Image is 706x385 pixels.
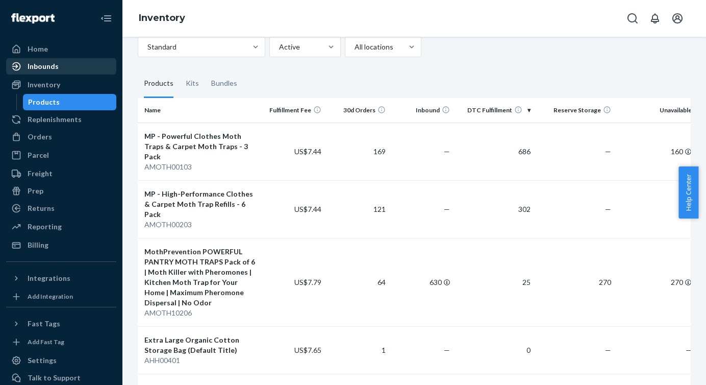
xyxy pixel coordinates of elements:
[294,205,321,213] span: US$7.44
[6,58,116,75] a: Inbounds
[325,238,390,326] td: 64
[6,219,116,235] a: Reporting
[28,355,57,366] div: Settings
[454,123,535,180] td: 686
[6,41,116,57] a: Home
[211,69,237,98] div: Bundles
[6,291,116,303] a: Add Integration
[28,169,53,179] div: Freight
[28,273,70,283] div: Integrations
[615,180,696,238] td: 2
[144,308,257,318] div: AMOTH10206
[6,129,116,145] a: Orders
[144,355,257,366] div: AHH00401
[622,8,643,29] button: Open Search Box
[678,166,698,219] button: Help Center
[615,238,696,326] td: 270
[6,270,116,286] button: Integrations
[444,147,450,156] span: —
[11,13,55,23] img: Flexport logo
[294,278,321,286] span: US$7.79
[605,147,611,156] span: —
[261,98,325,123] th: Fulfillment Fee
[454,98,535,123] th: DTC Fulfillment
[454,326,535,374] td: 0
[28,114,82,125] div: Replenishments
[667,8,688,29] button: Open account menu
[28,319,60,329] div: Fast Tags
[325,326,390,374] td: 1
[131,4,193,33] ol: breadcrumbs
[186,69,199,98] div: Kits
[28,373,81,383] div: Talk to Support
[645,8,665,29] button: Open notifications
[144,247,257,308] div: MothPrevention POWERFUL PANTRY MOTH TRAPS Pack of 6 | Moth Killer with Pheromones | Kitchen Moth ...
[28,222,62,232] div: Reporting
[28,203,55,213] div: Returns
[535,238,615,326] td: 270
[444,205,450,213] span: —
[28,80,60,90] div: Inventory
[354,42,355,52] input: All locations
[535,98,615,123] th: Reserve Storage
[686,346,692,354] span: —
[605,205,611,213] span: —
[6,111,116,128] a: Replenishments
[615,123,696,180] td: 160
[28,97,60,107] div: Products
[144,131,257,162] div: MP - Powerful Clothes Moth Traps & Carpet Moth Traps - 3 Pack
[454,180,535,238] td: 302
[605,346,611,354] span: —
[28,44,48,54] div: Home
[96,8,116,29] button: Close Navigation
[28,132,52,142] div: Orders
[23,94,117,110] a: Products
[146,42,147,52] input: Standard
[28,292,73,301] div: Add Integration
[144,69,173,98] div: Products
[278,42,279,52] input: Active
[28,338,64,346] div: Add Fast Tag
[144,162,257,172] div: AMOTH00103
[6,316,116,332] button: Fast Tags
[28,186,43,196] div: Prep
[6,352,116,369] a: Settings
[294,346,321,354] span: US$7.65
[325,180,390,238] td: 121
[6,147,116,163] a: Parcel
[6,165,116,182] a: Freight
[28,61,59,71] div: Inbounds
[6,237,116,253] a: Billing
[6,183,116,199] a: Prep
[454,238,535,326] td: 25
[444,346,450,354] span: —
[144,220,257,230] div: AMOTH00203
[144,189,257,220] div: MP - High-Performance Clothes & Carpet Moth Trap Refills - 6 Pack
[325,123,390,180] td: 169
[325,98,390,123] th: 30d Orders
[28,150,49,160] div: Parcel
[6,77,116,93] a: Inventory
[6,336,116,348] a: Add Fast Tag
[615,98,696,123] th: Unavailable
[144,335,257,355] div: Extra Large Organic Cotton Storage Bag (Default Title)
[28,240,48,250] div: Billing
[390,238,454,326] td: 630
[139,12,185,23] a: Inventory
[294,147,321,156] span: US$7.44
[390,98,454,123] th: Inbound
[140,98,261,123] th: Name
[6,200,116,216] a: Returns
